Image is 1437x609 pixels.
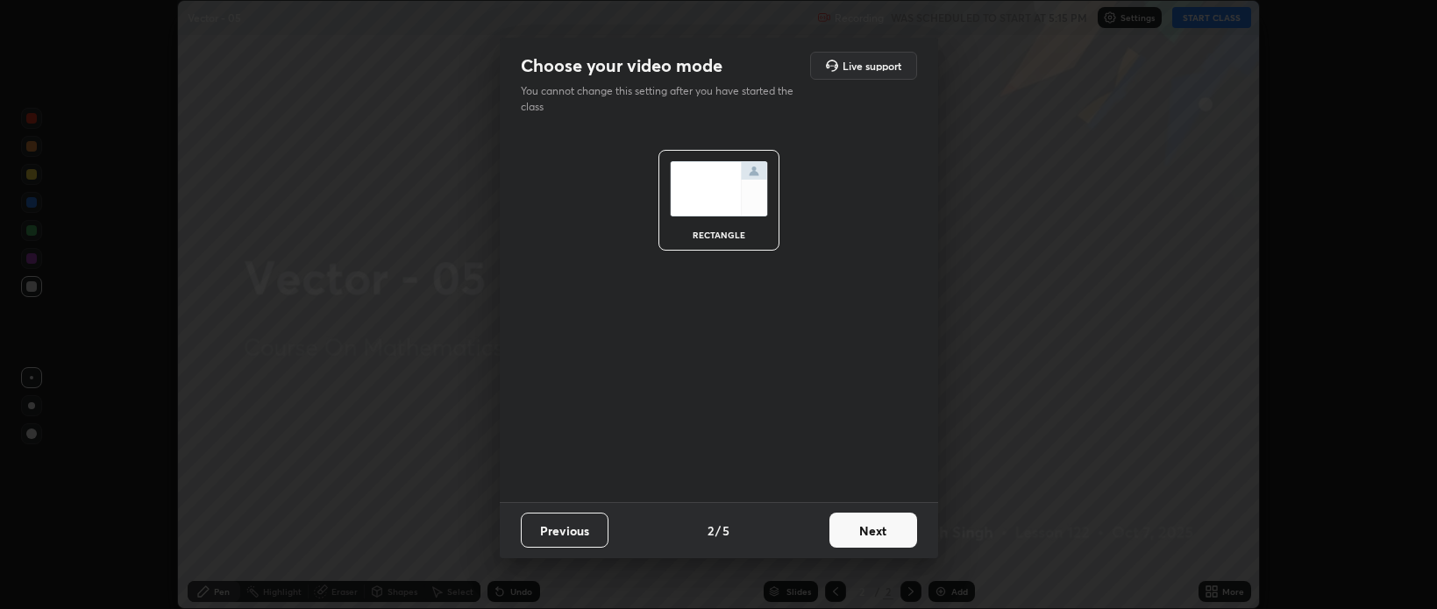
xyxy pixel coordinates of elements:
[715,521,721,540] h4: /
[521,54,722,77] h2: Choose your video mode
[670,161,768,216] img: normalScreenIcon.ae25ed63.svg
[684,230,754,239] div: rectangle
[843,60,901,71] h5: Live support
[708,521,714,540] h4: 2
[521,83,805,115] p: You cannot change this setting after you have started the class
[829,513,917,548] button: Next
[521,513,608,548] button: Previous
[722,521,729,540] h4: 5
